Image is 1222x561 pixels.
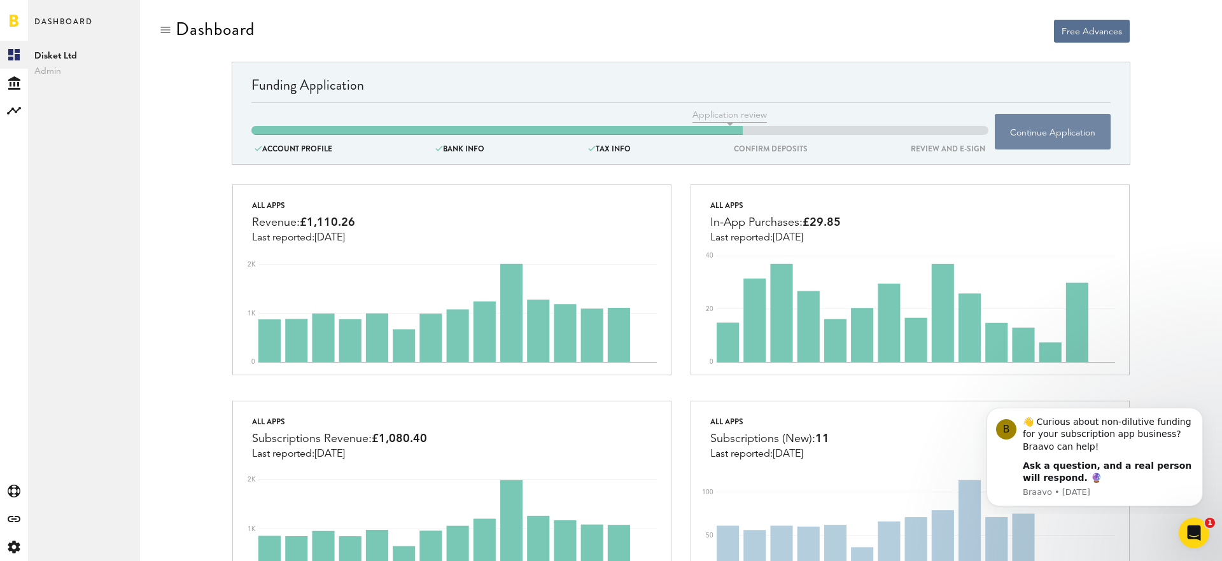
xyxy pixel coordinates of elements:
[20,324,199,336] div: Hey [PERSON_NAME],
[248,526,256,532] text: 1K
[731,142,811,156] div: confirm deposits
[36,7,57,27] img: Profile image for Operator
[710,429,829,448] div: Subscriptions (New):
[27,9,73,20] span: Support
[815,433,829,445] span: 11
[217,412,239,432] button: Send a message…
[1179,518,1209,548] iframe: Intercom live chat
[46,124,244,189] div: I've never done revenue financing or any form of lending before so, I'm not quite sure what advan...
[20,417,30,427] button: Upload attachment
[252,213,355,232] div: Revenue:
[252,448,427,460] div: Last reported:
[252,198,355,213] div: All apps
[432,142,488,156] div: BANK INFO
[223,5,246,28] div: Close
[10,287,244,316] div: Mukhtar says…
[314,233,345,243] span: [DATE]
[20,19,199,81] div: Just to clarify, are you interested in this service, or did you mean something a bit different wh...
[10,316,244,466] div: Mukhtar says…
[62,16,158,29] p: The team can also help
[710,448,829,460] div: Last reported:
[20,81,199,106] div: [PERSON_NAME]
[125,198,234,211] div: But seems about right :)
[10,190,244,219] div: Adrien says…
[967,396,1222,514] iframe: Intercom notifications message
[252,232,355,244] div: Last reported:
[706,253,713,259] text: 40
[55,289,68,301] img: Profile image for Mukhtar
[251,359,255,365] text: 0
[706,532,713,539] text: 50
[20,387,176,397] a: [EMAIL_ADDRESS][DOMAIN_NAME]
[995,114,1111,149] button: Continue Application
[81,417,91,427] button: Start recording
[20,343,199,368] div: Its Mukhtar, I am an account manager here :)
[252,429,427,448] div: Subscriptions Revenue:
[710,232,841,244] div: Last reported:
[710,198,841,213] div: All apps
[34,48,134,64] span: Disket Ltd
[710,414,829,429] div: All apps
[10,270,244,287] div: [DATE]
[251,142,335,156] div: ACCOUNT PROFILE
[585,142,634,156] div: tax info
[60,417,71,427] button: Gif picker
[11,390,244,412] textarea: Message…
[702,489,713,495] text: 100
[34,64,134,79] span: Admin
[10,124,244,190] div: Adrien says…
[72,291,108,300] b: Mukhtar
[706,306,713,312] text: 20
[773,233,803,243] span: [DATE]
[8,5,32,29] button: go back
[176,19,255,39] div: Dashboard
[1054,20,1130,43] button: Free Advances
[34,14,93,41] span: Dashboard
[773,449,803,459] span: [DATE]
[1205,518,1215,528] span: 1
[372,433,427,445] span: £1,080.40
[248,476,256,483] text: 2K
[248,310,256,317] text: 1K
[56,132,234,181] div: I've never done revenue financing or any form of lending before so, I'm not quite sure what advan...
[803,217,841,228] span: £29.85
[72,289,199,301] div: joined the conversation
[710,359,713,365] text: 0
[20,374,199,399] div: I just followed up with email, sender :
[710,213,841,232] div: In-App Purchases:
[908,142,988,156] div: REVIEW AND E-SIGN
[10,316,209,438] div: Hey [PERSON_NAME],Its Mukhtar, I am an account manager here :)I just followed up with email, send...
[314,449,345,459] span: [DATE]
[46,219,244,260] div: Also does it work with UK Ltd companies?
[10,219,244,270] div: Adrien says…
[62,6,107,16] h1: Operator
[56,227,234,252] div: Also does it work with UK Ltd companies?
[40,417,50,427] button: Emoji picker
[199,5,223,29] button: Home
[692,109,767,123] span: Application review
[251,75,1110,102] div: Funding Application
[115,190,244,218] div: But seems about right :)
[252,414,427,429] div: All apps
[300,217,355,228] span: £1,110.26
[248,261,256,268] text: 2K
